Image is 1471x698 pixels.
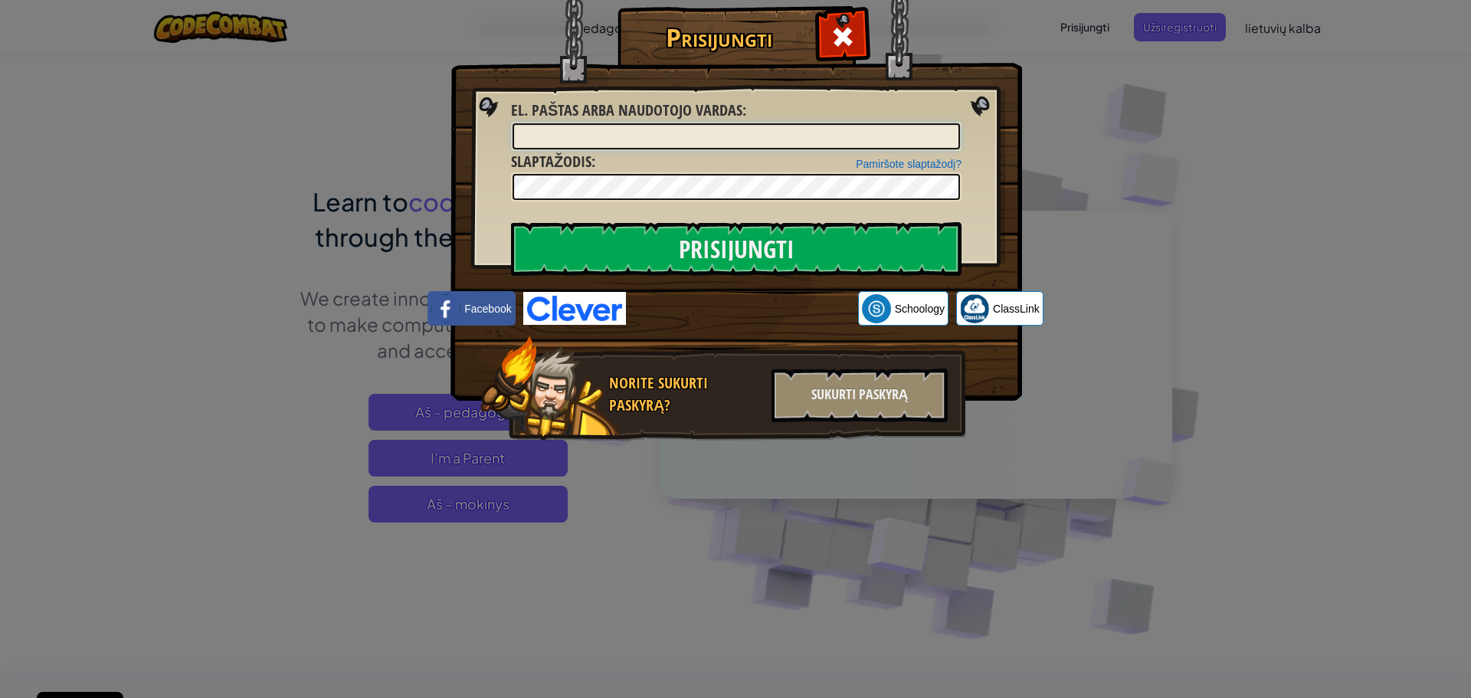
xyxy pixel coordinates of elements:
label: : [511,151,595,173]
span: El. paštas arba naudotojo vardas [511,100,742,120]
span: Facebook [464,301,511,316]
input: Prisijungti [511,222,962,276]
img: schoology.png [862,294,891,323]
span: Schoology [895,301,945,316]
h1: Prisijungti [621,24,817,51]
img: facebook_small.png [431,294,460,323]
div: Sukurti paskyrą [772,369,948,422]
a: Pamiršote slaptažodį? [856,158,962,170]
span: Slaptažodis [511,151,591,172]
div: Norite sukurti paskyrą? [609,372,762,416]
label: : [511,100,746,122]
span: ClassLink [993,301,1040,316]
img: clever-logo-blue.png [523,292,626,325]
iframe: Prisijungimas naudojant „Google“ mygtuką [626,292,858,326]
img: classlink-logo-small.png [960,294,989,323]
